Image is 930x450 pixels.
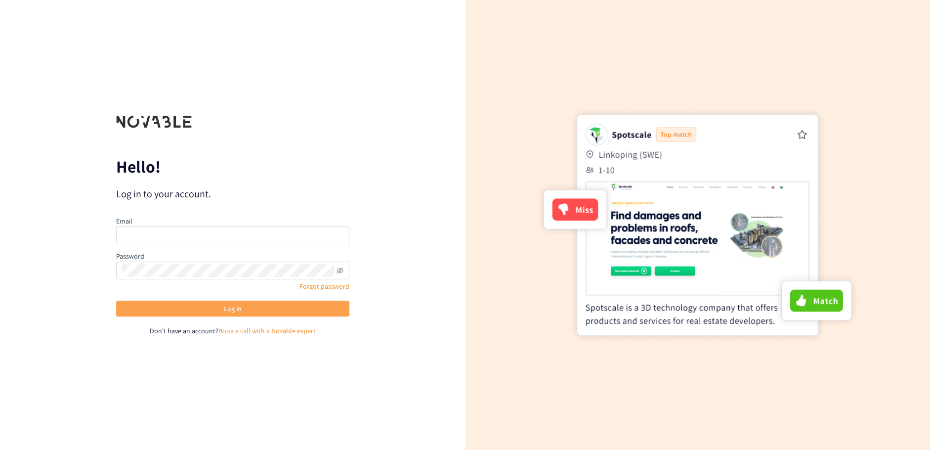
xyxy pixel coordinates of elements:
p: Hello! [116,159,349,175]
label: Email [116,217,132,225]
label: Password [116,252,144,261]
iframe: Chat Widget [881,403,930,450]
span: Log in [224,303,242,314]
p: Log in to your account. [116,187,349,201]
button: Log in [116,301,349,316]
span: Don't have an account? [150,326,218,335]
a: Book a call with a Novable expert [218,326,316,335]
a: Forgot password [299,282,349,291]
span: eye-invisible [337,267,343,274]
